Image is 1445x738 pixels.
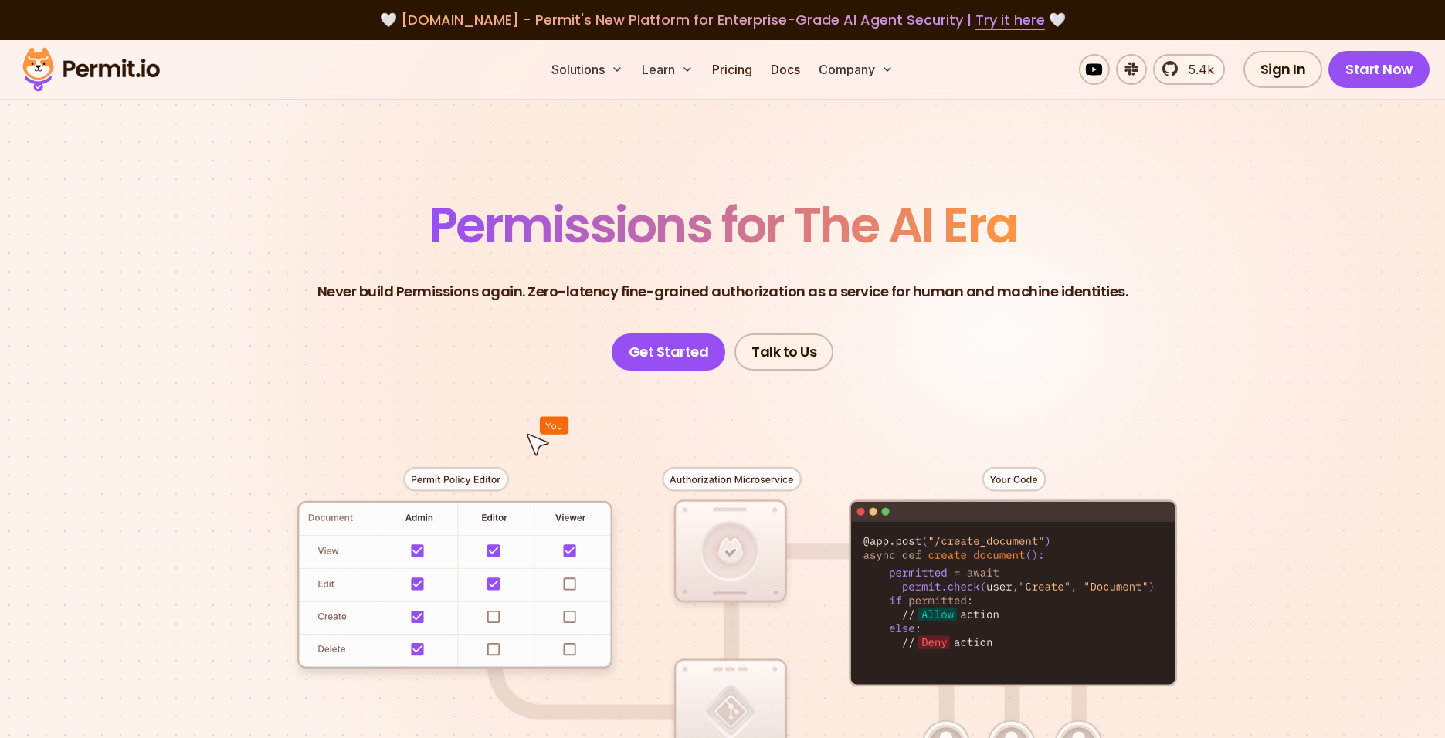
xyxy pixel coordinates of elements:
[612,333,726,371] a: Get Started
[1243,51,1323,88] a: Sign In
[975,10,1045,30] a: Try it here
[734,333,833,371] a: Talk to Us
[1153,54,1225,85] a: 5.4k
[812,54,900,85] button: Company
[401,10,1045,29] span: [DOMAIN_NAME] - Permit's New Platform for Enterprise-Grade AI Agent Security |
[317,281,1128,303] p: Never build Permissions again. Zero-latency fine-grained authorization as a service for human and...
[706,54,758,85] a: Pricing
[429,191,1017,259] span: Permissions for The AI Era
[1328,51,1430,88] a: Start Now
[1179,60,1214,79] span: 5.4k
[636,54,700,85] button: Learn
[37,9,1408,31] div: 🤍 🤍
[545,54,629,85] button: Solutions
[15,43,167,96] img: Permit logo
[765,54,806,85] a: Docs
